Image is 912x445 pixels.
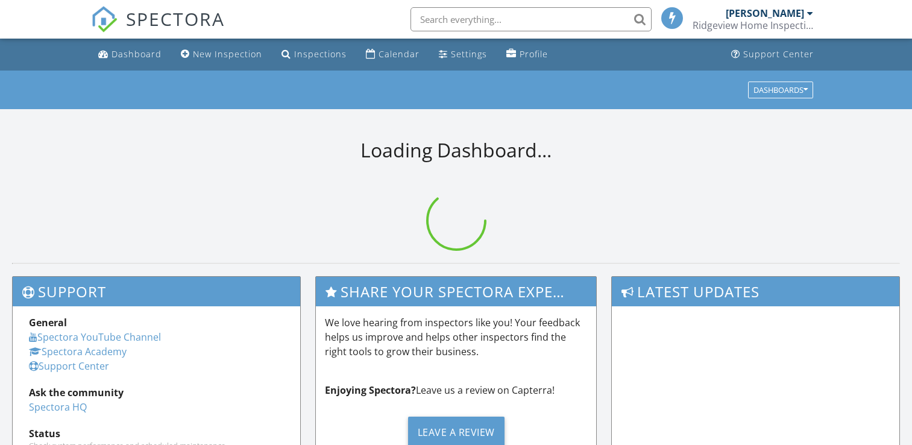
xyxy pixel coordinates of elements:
[325,383,587,397] p: Leave us a review on Capterra!
[13,277,300,306] h3: Support
[379,48,420,60] div: Calendar
[176,43,267,66] a: New Inspection
[316,277,596,306] h3: Share Your Spectora Experience
[451,48,487,60] div: Settings
[91,16,225,42] a: SPECTORA
[410,7,652,31] input: Search everything...
[325,315,587,359] p: We love hearing from inspectors like you! Your feedback helps us improve and helps other inspecto...
[325,383,416,397] strong: Enjoying Spectora?
[126,6,225,31] span: SPECTORA
[277,43,351,66] a: Inspections
[294,48,347,60] div: Inspections
[693,19,813,31] div: Ridgeview Home Inspections Ltd.
[93,43,166,66] a: Dashboard
[753,86,808,94] div: Dashboards
[726,7,804,19] div: [PERSON_NAME]
[361,43,424,66] a: Calendar
[29,426,284,441] div: Status
[520,48,548,60] div: Profile
[29,330,161,344] a: Spectora YouTube Channel
[29,400,87,414] a: Spectora HQ
[91,6,118,33] img: The Best Home Inspection Software - Spectora
[502,43,553,66] a: Profile
[612,277,899,306] h3: Latest Updates
[29,385,284,400] div: Ask the community
[29,359,109,373] a: Support Center
[726,43,819,66] a: Support Center
[743,48,814,60] div: Support Center
[29,316,67,329] strong: General
[434,43,492,66] a: Settings
[29,345,127,358] a: Spectora Academy
[112,48,162,60] div: Dashboard
[748,81,813,98] button: Dashboards
[193,48,262,60] div: New Inspection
